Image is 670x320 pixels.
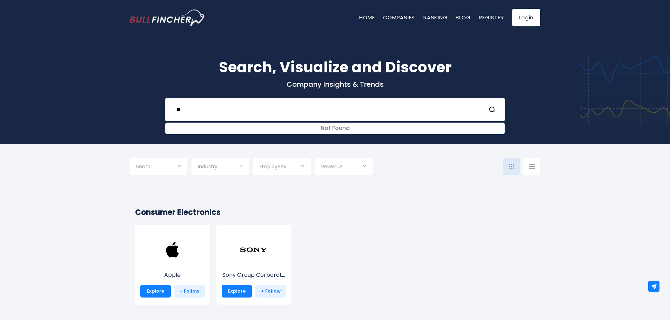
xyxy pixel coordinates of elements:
[479,14,504,21] a: Register
[130,9,205,26] a: Go to homepage
[140,249,205,279] a: Apple
[260,161,304,174] input: Selection
[159,236,187,264] img: AAPL.png
[174,285,205,298] a: + Follow
[321,163,343,170] span: Revenue
[260,163,286,170] span: Employees
[140,285,171,298] a: Explore
[509,164,514,169] img: icon-comp-grid.svg
[135,207,535,218] h2: Consumer Electronics
[136,163,152,170] span: Sector
[198,161,243,174] input: Selection
[456,14,470,21] a: Blog
[222,285,252,298] a: Explore
[512,9,540,26] a: Login
[166,123,504,134] div: Not Found
[240,236,268,264] img: SONY.png
[136,161,181,174] input: Selection
[321,161,366,174] input: Selection
[489,105,498,114] button: Search
[130,80,540,89] p: Company Insights & Trends
[359,14,375,21] a: Home
[222,271,286,279] p: Sony Group Corporation
[255,285,286,298] a: + Follow
[140,271,205,279] p: Apple
[423,14,447,21] a: Ranking
[222,249,286,279] a: Sony Group Corporat...
[130,9,206,26] img: Bullfincher logo
[130,56,540,78] h1: Search, Visualize and Discover
[529,164,535,169] img: icon-comp-list-view.svg
[383,14,415,21] a: Companies
[198,163,217,170] span: Industry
